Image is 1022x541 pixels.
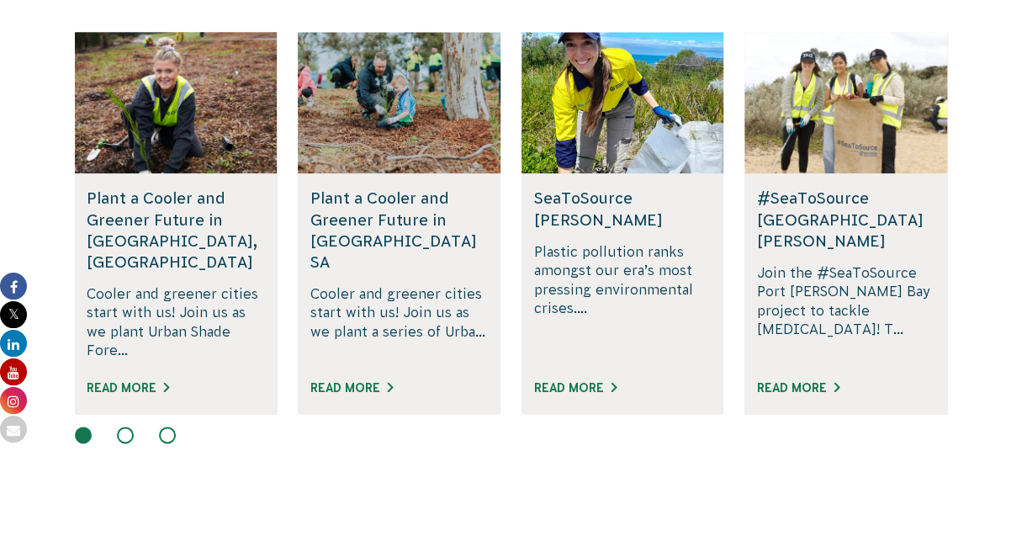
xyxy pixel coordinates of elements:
a: Read More [757,381,839,395]
h5: Plant a Cooler and Greener Future in [GEOGRAPHIC_DATA], [GEOGRAPHIC_DATA] [87,188,264,273]
a: Read More [87,381,169,395]
a: Read More [534,381,617,395]
h5: Plant a Cooler and Greener Future in [GEOGRAPHIC_DATA] SA [310,188,488,273]
p: Join the #SeaToSource Port [PERSON_NAME] Bay project to tackle [MEDICAL_DATA]! T... [757,263,935,360]
h5: SeaToSource [PERSON_NAME] [534,188,712,230]
p: Cooler and greener cities start with us! Join us as we plant a series of Urba... [310,284,488,360]
h5: #SeaToSource [GEOGRAPHIC_DATA][PERSON_NAME] [757,188,935,252]
a: Read More [310,381,393,395]
p: Plastic pollution ranks amongst our era’s most pressing environmental crises.... [534,242,712,360]
p: Cooler and greener cities start with us! Join us as we plant Urban Shade Fore... [87,284,264,360]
